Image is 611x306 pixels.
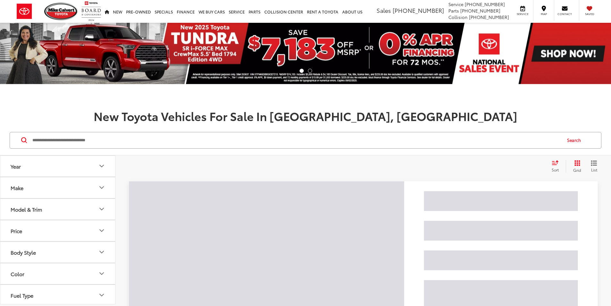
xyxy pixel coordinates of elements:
div: Year [11,163,21,169]
span: [PHONE_NUMBER] [469,14,509,20]
span: Grid [573,167,581,173]
div: Body Style [11,249,36,255]
div: Color [98,270,106,277]
input: Search by Make, Model, or Keyword [32,133,561,148]
div: Make [11,185,23,191]
div: Year [98,162,106,170]
span: Saved [582,12,597,16]
span: Contact [557,12,572,16]
span: List [591,167,597,172]
button: Search [561,132,590,148]
button: MakeMake [0,177,116,198]
span: [PHONE_NUMBER] [460,7,500,14]
button: List View [586,160,602,173]
span: Sales [377,6,391,14]
span: Map [537,12,551,16]
span: [PHONE_NUMBER] [465,1,505,7]
div: Price [98,227,106,234]
div: Body Style [98,248,106,256]
div: Model & Trim [11,206,42,212]
img: Mike Calvert Toyota [44,3,78,20]
div: Price [11,228,22,234]
span: Service [515,12,530,16]
div: Make [98,184,106,191]
div: Fuel Type [11,292,33,298]
span: [PHONE_NUMBER] [393,6,444,14]
button: ColorColor [0,263,116,284]
span: Service [448,1,463,7]
button: Model & TrimModel & Trim [0,199,116,220]
span: Sort [552,167,559,172]
div: Color [11,271,24,277]
button: YearYear [0,156,116,177]
span: Parts [448,7,459,14]
button: PricePrice [0,220,116,241]
button: Grid View [566,160,586,173]
button: Select sort value [548,160,566,173]
button: Body StyleBody Style [0,242,116,263]
div: Model & Trim [98,205,106,213]
button: Fuel TypeFuel Type [0,285,116,306]
div: Fuel Type [98,291,106,299]
span: Collision [448,14,468,20]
